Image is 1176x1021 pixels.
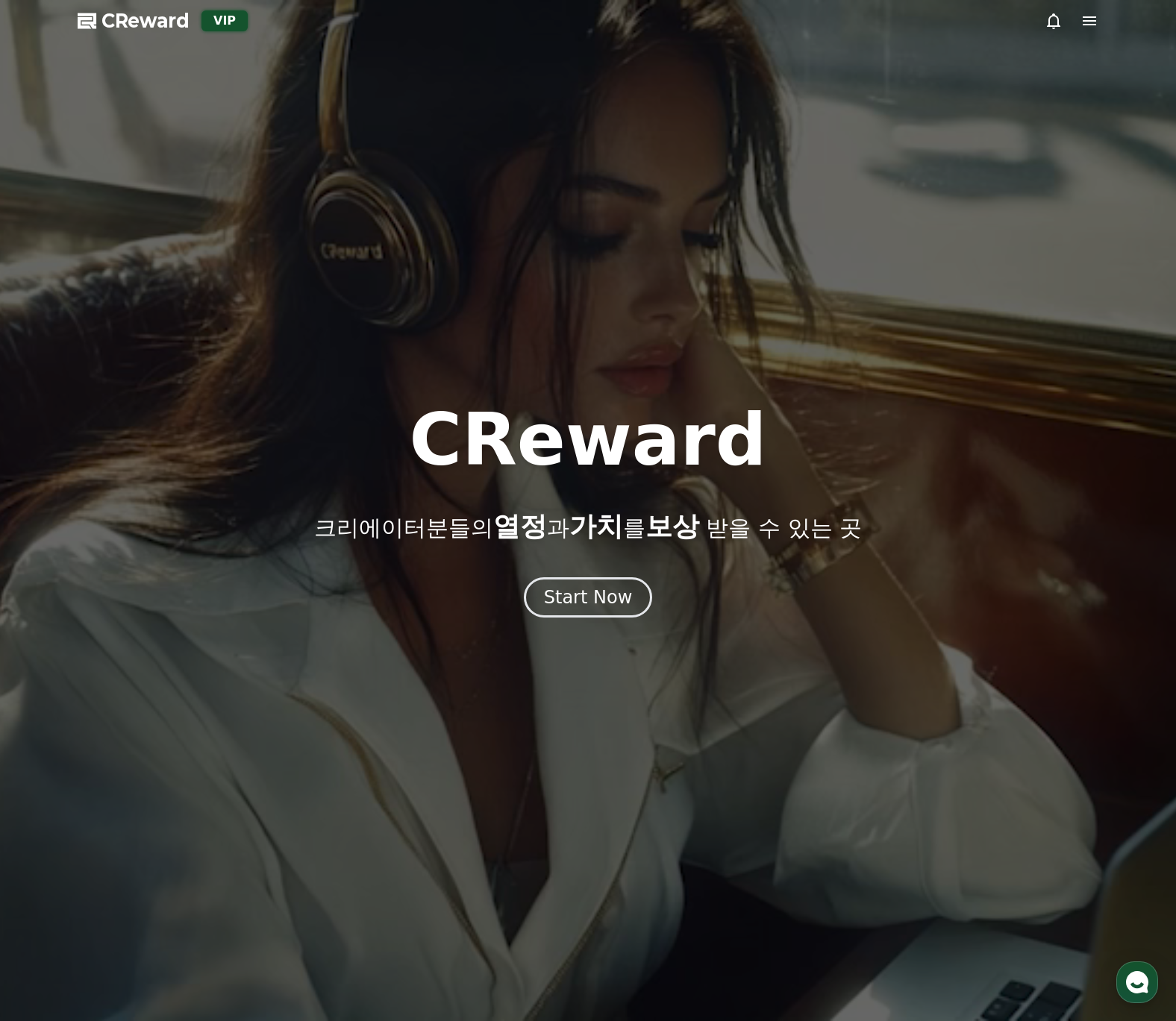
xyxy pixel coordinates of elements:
[201,10,248,31] div: VIP
[524,592,653,606] a: Start Now
[645,511,699,541] span: 보상
[524,577,653,618] button: Start Now
[78,9,190,33] a: CReward
[569,511,623,541] span: 가치
[101,9,190,33] span: CReward
[409,404,766,476] h1: CReward
[544,585,633,609] div: Start Now
[493,511,547,541] span: 열정
[314,512,862,541] p: 크리에이터분들의 과 를 받을 수 있는 곳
